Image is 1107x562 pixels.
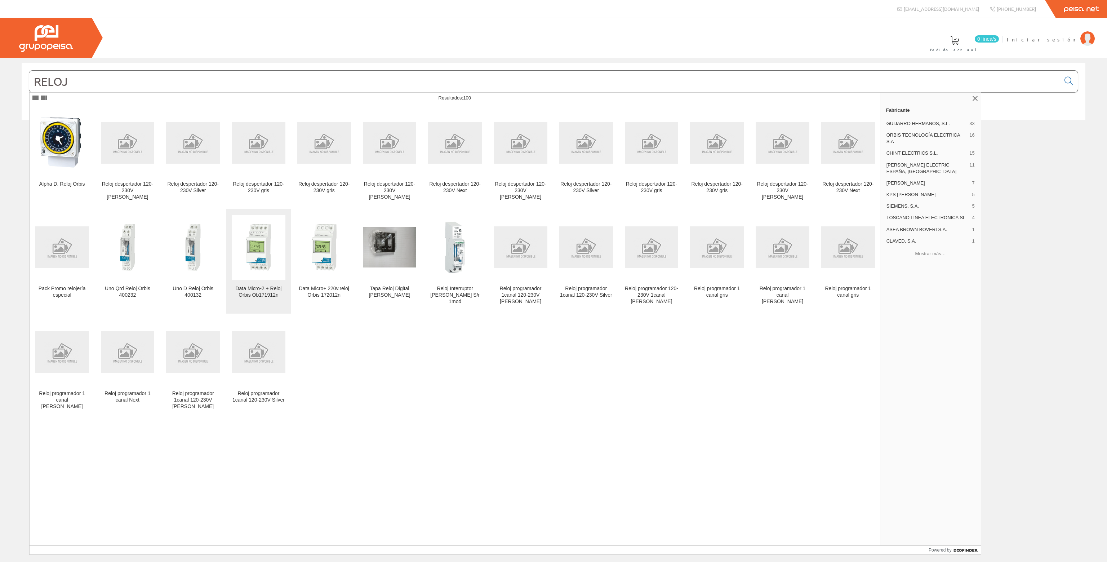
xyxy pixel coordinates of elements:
img: Reloj despertador 120-230V blanco [101,122,155,164]
a: Reloj programador 1canal 120-230V blanco Reloj programador 1canal 120-230V [PERSON_NAME] [488,209,553,313]
span: SIEMENS, S.A. [886,203,969,209]
img: Reloj programador 1 canal blanco [756,226,809,268]
div: Alpha D. Reloj Orbis [35,181,89,187]
span: ORBIS TECNOLOGÍA ELECTRICA S.A [886,132,967,145]
div: Reloj despertador 120-230V gris [690,181,744,194]
a: Reloj programador 120-230V 1canal blanco Reloj programador 120-230V 1canal [PERSON_NAME] [619,209,684,313]
span: Iniciar sesión [1007,36,1077,43]
span: 16 [969,132,974,145]
div: Reloj despertador 120-230V [PERSON_NAME] [494,181,547,200]
span: [PHONE_NUMBER] [997,6,1036,12]
span: KPS [PERSON_NAME] [886,191,969,198]
div: Uno D Reloj Orbis 400132 [166,286,220,298]
span: 11 [969,162,974,175]
span: 33 [969,120,974,127]
span: [PERSON_NAME] ELECTRIC ESPAÑA, [GEOGRAPHIC_DATA] [886,162,967,175]
a: Reloj despertador 120-230V Silver Reloj despertador 120-230V Silver [553,105,619,209]
img: Reloj despertador 120-230V Next [821,122,875,164]
span: 4 [972,214,974,221]
div: Reloj despertador 120-230V gris [625,181,679,194]
span: 0 línea/s [975,35,999,43]
div: Data Micro-2 + Reloj Orbis Ob171912n [232,286,285,298]
div: Reloj programador 1canal 120-230V [PERSON_NAME] [166,390,220,410]
a: Reloj despertador 120-230V gris Reloj despertador 120-230V gris [619,105,684,209]
img: Pack Promo relojería especial [35,226,89,268]
div: Uno Qrd Reloj Orbis 400232 [101,286,155,298]
span: TOSCANO LINEA ELECTRONICA SL [886,214,969,221]
img: Reloj despertador 120-230V Silver [559,122,613,164]
a: Reloj despertador 120-230V blanco Reloj despertador 120-230V [PERSON_NAME] [488,105,553,209]
div: Tapa Reloj Digital [PERSON_NAME] [363,286,417,298]
div: Reloj despertador 120-230V [PERSON_NAME] [101,181,155,200]
button: Mostrar más… [883,248,978,260]
a: Iniciar sesión [1007,30,1095,37]
div: Reloj despertador 120-230V [PERSON_NAME] [363,181,417,200]
img: Reloj programador 1canal 120-230V blanco [166,331,220,373]
img: Reloj despertador 120-230V blanco [756,122,809,164]
img: Reloj despertador 120-230V gris [297,122,351,164]
a: Reloj programador 1 canal Next Reloj programador 1 canal Next [95,314,160,418]
span: ASEA BROWN BOVERI S.A. [886,226,969,233]
span: Resultados: [439,95,471,101]
div: Reloj programador 1 canal [PERSON_NAME] [35,390,89,410]
span: 1 [972,238,974,244]
div: Reloj despertador 120-230V gris [297,181,351,194]
img: Reloj programador 1 canal blanco [35,331,89,373]
a: Reloj despertador 120-230V gris Reloj despertador 120-230V gris [684,105,750,209]
span: GUIJARRO HERMANOS, S.L. [886,120,967,127]
img: Reloj programador 120-230V 1canal blanco [625,226,679,268]
div: Reloj despertador 120-230V gris [232,181,285,194]
img: Uno Qrd Reloj Orbis 400232 [101,221,155,274]
input: Buscar... [29,71,1060,92]
span: Pedido actual [930,46,979,53]
a: Data Micro-2 + Reloj Orbis Ob171912n Data Micro-2 + Reloj Orbis Ob171912n [226,209,291,313]
a: Reloj programador 1canal 120-230V Silver Reloj programador 1canal 120-230V Silver [226,314,291,418]
a: Reloj despertador 120-230V Next Reloj despertador 120-230V Next [815,105,881,209]
span: 7 [972,180,974,186]
div: Reloj programador 1canal 120-230V [PERSON_NAME] [494,286,547,305]
a: Tapa Reloj Digital Zenit Niessen Tapa Reloj Digital [PERSON_NAME] [357,209,422,313]
div: Pack Promo relojería especial [35,286,89,298]
a: Reloj despertador 120-230V Next Reloj despertador 120-230V Next [422,105,488,209]
a: Data Micro+ 220v.reloj Orbis 172012n Data Micro+ 220v.reloj Orbis 172012n [292,209,357,313]
img: Grupo Peisa [19,25,73,52]
div: Reloj programador 1 canal [PERSON_NAME] [756,286,809,305]
img: Reloj programador 1canal 120-230V Silver [232,331,285,373]
div: Reloj despertador 120-230V Next [428,181,482,194]
img: Alpha D. Reloj Orbis [35,116,89,169]
div: Reloj despertador 120-230V [PERSON_NAME] [756,181,809,200]
div: Reloj programador 1canal 120-230V Silver [559,286,613,298]
span: [EMAIL_ADDRESS][DOMAIN_NAME] [904,6,979,12]
img: Reloj programador 1 canal gris [821,226,875,268]
img: Tapa Reloj Digital Zenit Niessen [363,227,417,267]
div: Reloj Interruptor [PERSON_NAME] S/r 1mod [428,286,482,305]
a: Reloj programador 1 canal blanco Reloj programador 1 canal [PERSON_NAME] [30,314,95,418]
a: Reloj despertador 120-230V Silver Reloj despertador 120-230V Silver [160,105,226,209]
div: Data Micro+ 220v.reloj Orbis 172012n [297,286,351,298]
span: 100 [463,95,471,101]
img: Data Micro-2 + Reloj Orbis Ob171912n [232,221,285,274]
div: Reloj programador 1canal 120-230V Silver [232,390,285,403]
img: Reloj despertador 120-230V gris [625,122,679,164]
a: Uno Qrd Reloj Orbis 400232 Uno Qrd Reloj Orbis 400232 [95,209,160,313]
a: Powered by [929,546,981,554]
img: Reloj despertador 120-230V gris [690,122,744,164]
span: Powered by [929,547,951,553]
div: Reloj programador 1 canal Next [101,390,155,403]
span: CHINT ELECTRICS S.L. [886,150,967,156]
img: Reloj programador 1canal 120-230V Silver [559,226,613,268]
a: Reloj despertador 120-230V gris Reloj despertador 120-230V gris [226,105,291,209]
span: 15 [969,150,974,156]
a: Reloj despertador 120-230V gris Reloj despertador 120-230V gris [292,105,357,209]
span: 5 [972,203,974,209]
a: Reloj despertador 120-230V blanco Reloj despertador 120-230V [PERSON_NAME] [357,105,422,209]
span: CLAVED, S.A. [886,238,969,244]
a: Alpha D. Reloj Orbis Alpha D. Reloj Orbis [30,105,95,209]
img: Reloj despertador 120-230V blanco [363,122,417,164]
img: Reloj programador 1 canal Next [101,331,155,373]
div: Reloj programador 120-230V 1canal [PERSON_NAME] [625,286,679,305]
div: Reloj programador 1 canal gris [821,286,875,298]
img: Reloj programador 1canal 120-230V blanco [494,226,547,268]
a: Reloj programador 1canal 120-230V Silver Reloj programador 1canal 120-230V Silver [553,209,619,313]
img: Reloj programador 1 canal gris [690,226,744,268]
